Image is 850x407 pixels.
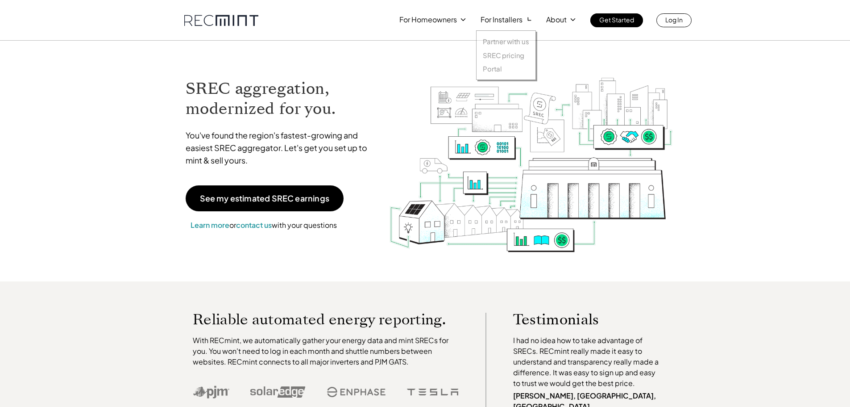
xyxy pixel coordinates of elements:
a: Log In [656,13,692,27]
p: Testimonials [513,313,646,326]
p: Log In [665,13,683,26]
img: RECmint value cycle [389,54,673,255]
p: About [546,13,567,26]
a: Learn more [191,220,229,230]
p: I had no idea how to take advantage of SRECs. RECmint really made it easy to understand and trans... [513,335,663,389]
h1: SREC aggregation, modernized for you. [186,79,376,119]
p: With RECmint, we automatically gather your energy data and mint SRECs for you. You won't need to ... [193,335,459,367]
a: See my estimated SREC earnings [186,185,344,211]
p: For Installers [481,13,522,26]
p: Get Started [599,13,634,26]
a: contact us [236,220,272,230]
p: See my estimated SREC earnings [200,194,329,202]
p: or with your questions [186,219,342,231]
p: For Homeowners [399,13,457,26]
p: Reliable automated energy reporting. [193,313,459,326]
p: You've found the region's fastest-growing and easiest SREC aggregator. Let's get you set up to mi... [186,129,376,167]
a: Get Started [590,13,643,27]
